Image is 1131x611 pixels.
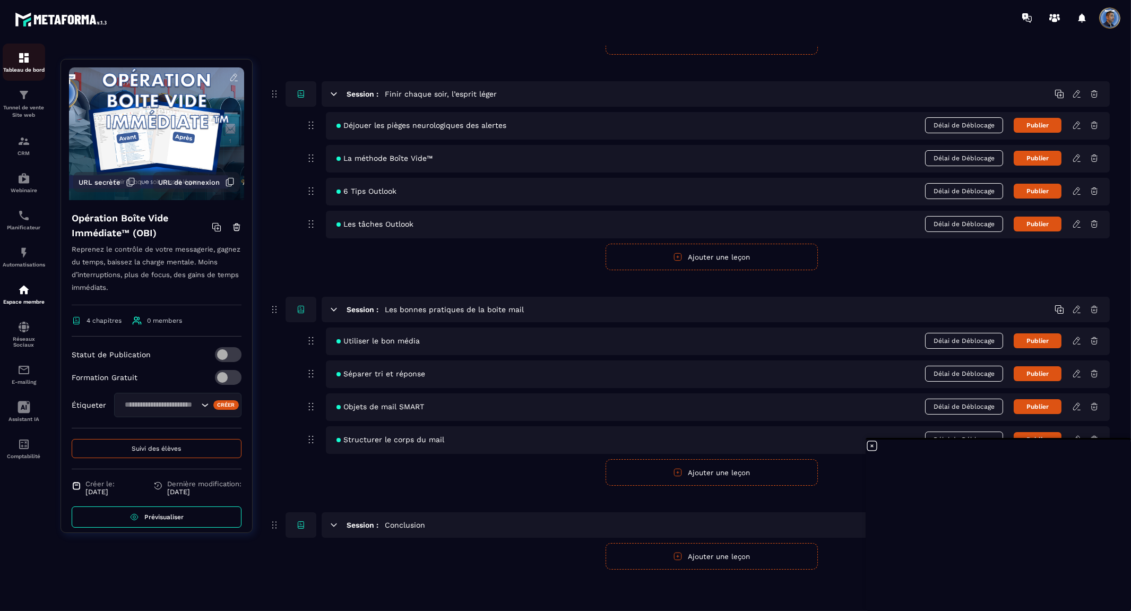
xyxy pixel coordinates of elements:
img: formation [18,89,30,101]
span: Dernière modification: [167,480,241,488]
p: Assistant IA [3,416,45,422]
span: Objets de mail SMART [336,402,424,411]
span: Délai de Déblocage [925,366,1003,382]
h6: Session : [347,305,378,314]
input: Search for option [121,399,198,411]
img: social-network [18,321,30,333]
p: [DATE] [167,488,241,496]
button: Ajouter une leçon [606,543,818,570]
img: scheduler [18,209,30,222]
p: Comptabilité [3,453,45,459]
button: Suivi des élèves [72,439,241,458]
span: Prévisualiser [144,513,184,521]
a: Prévisualiser [72,506,241,528]
button: Publier [1014,399,1061,414]
span: Délai de Déblocage [925,432,1003,448]
span: La méthode Boîte Vide™ [336,154,433,162]
p: Webinaire [3,187,45,193]
button: Publier [1014,151,1061,166]
p: Tunnel de vente Site web [3,104,45,119]
img: formation [18,135,30,148]
a: accountantaccountantComptabilité [3,430,45,467]
div: Créer [213,400,239,410]
a: Assistant IA [3,393,45,430]
button: Ajouter une leçon [606,244,818,270]
span: Structurer le corps du mail [336,435,444,444]
a: formationformationCRM [3,127,45,164]
p: [DATE] [85,488,115,496]
img: automations [18,246,30,259]
span: 4 chapitres [87,317,122,324]
span: Les tâches Outlook [336,220,413,228]
p: Statut de Publication [72,350,151,359]
span: URL secrète [79,178,120,186]
span: URL de connexion [158,178,220,186]
p: CRM [3,150,45,156]
button: URL de connexion [153,172,240,192]
img: formation [18,51,30,64]
span: Séparer tri et réponse [336,369,425,378]
h5: Les bonnes pratiques de la boite mail [385,304,524,315]
span: Délai de Déblocage [925,117,1003,133]
p: Planificateur [3,225,45,230]
p: Tableau de bord [3,67,45,73]
button: Ajouter une leçon [606,459,818,486]
span: Délai de Déblocage [925,216,1003,232]
button: URL secrète [73,172,141,192]
img: email [18,364,30,376]
span: 6 Tips Outlook [336,187,396,195]
a: social-networksocial-networkRéseaux Sociaux [3,313,45,356]
div: Search for option [114,393,241,417]
button: Publier [1014,432,1061,447]
span: Suivi des élèves [132,445,182,452]
p: Automatisations [3,262,45,268]
button: Publier [1014,217,1061,231]
a: emailemailE-mailing [3,356,45,393]
a: formationformationTableau de bord [3,44,45,81]
p: Étiqueter [72,401,106,409]
span: Délai de Déblocage [925,183,1003,199]
img: automations [18,283,30,296]
span: 0 members [147,317,182,324]
a: formationformationTunnel de vente Site web [3,81,45,127]
button: Publier [1014,184,1061,199]
h5: Conclusion [385,520,425,530]
img: automations [18,172,30,185]
button: Publier [1014,118,1061,133]
a: automationsautomationsEspace membre [3,276,45,313]
span: Utiliser le bon média [336,337,420,345]
p: Formation Gratuit [72,373,137,382]
span: Délai de Déblocage [925,333,1003,349]
span: Créer le: [85,480,115,488]
button: Publier [1014,366,1061,381]
p: Réseaux Sociaux [3,336,45,348]
span: Délai de Déblocage [925,150,1003,166]
img: accountant [18,438,30,451]
a: schedulerschedulerPlanificateur [3,201,45,238]
button: Publier [1014,333,1061,348]
h6: Session : [347,90,378,98]
a: automationsautomationsAutomatisations [3,238,45,276]
img: background [69,67,244,200]
span: Déjouer les pièges neurologiques des alertes [336,121,506,130]
p: Espace membre [3,299,45,305]
p: Reprenez le contrôle de votre messagerie, gagnez du temps, baissez la charge mentale. Moins d’int... [72,243,241,305]
a: automationsautomationsWebinaire [3,164,45,201]
p: E-mailing [3,379,45,385]
h5: Finir chaque soir, l’esprit léger [385,89,497,99]
img: logo [15,10,110,29]
h6: Session : [347,521,378,529]
h4: Opération Boîte Vide Immédiate™ (OBI) [72,211,212,240]
span: Délai de Déblocage [925,399,1003,415]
